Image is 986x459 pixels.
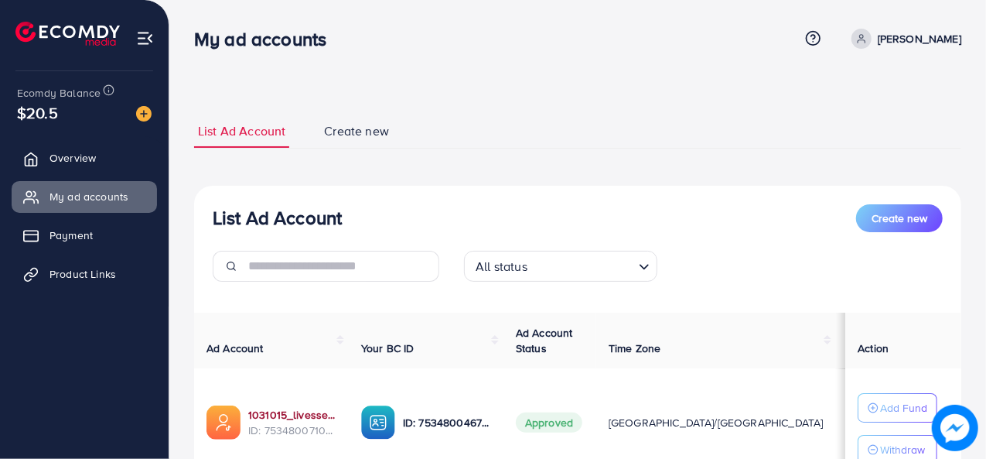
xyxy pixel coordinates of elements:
img: logo [15,22,120,46]
a: 1031015_livessence testing_1754332532515 [248,407,336,423]
img: ic-ba-acc.ded83a64.svg [361,406,395,440]
span: Product Links [49,266,116,282]
div: <span class='underline'>1031015_livessence testing_1754332532515</span></br>7534800710915915792 [248,407,336,439]
a: [PERSON_NAME] [845,29,961,49]
span: Approved [516,413,582,433]
span: Create new [324,122,389,140]
span: Ad Account [206,341,264,356]
div: Search for option [464,251,657,282]
p: Withdraw [880,440,925,459]
p: Add Fund [880,399,927,417]
span: $20.5 [17,101,58,124]
span: Payment [49,228,93,243]
a: Overview [12,142,157,173]
span: Ad Account Status [516,325,573,356]
button: Add Fund [858,393,937,423]
h3: List Ad Account [213,207,342,229]
img: image [932,405,978,451]
span: ID: 7534800710915915792 [248,423,336,438]
span: Create new [872,211,927,226]
span: Ecomdy Balance [17,85,101,101]
span: All status [473,255,531,278]
span: Action [858,341,889,356]
img: menu [136,29,154,47]
span: Overview [49,150,96,166]
p: ID: 7534800467637944336 [403,413,491,432]
img: image [136,106,152,122]
button: Create new [856,204,943,232]
input: Search for option [532,252,633,278]
p: [PERSON_NAME] [878,29,961,48]
span: List Ad Account [198,122,285,140]
a: Product Links [12,259,157,289]
h3: My ad accounts [194,28,339,50]
span: Your BC ID [361,341,415,356]
a: My ad accounts [12,181,157,212]
img: ic-ads-acc.e4c84228.svg [206,406,241,440]
span: [GEOGRAPHIC_DATA]/[GEOGRAPHIC_DATA] [609,415,824,430]
a: Payment [12,220,157,251]
span: My ad accounts [49,189,128,204]
span: Time Zone [609,341,660,356]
